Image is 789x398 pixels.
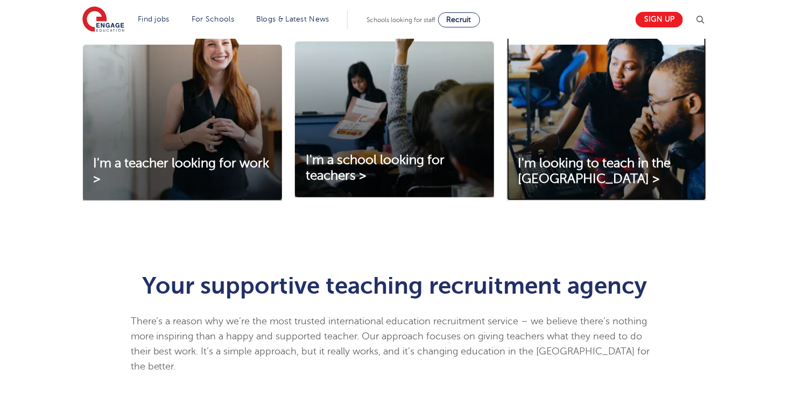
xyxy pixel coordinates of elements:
img: Engage Education [82,6,124,33]
span: Recruit [447,16,471,24]
img: I'm looking to teach in the UK [507,21,706,201]
a: I'm a school looking for teachers > [295,153,494,184]
a: Recruit [438,12,480,27]
img: I'm a school looking for teachers [295,21,494,197]
span: There’s a reason why we’re the most trusted international education recruitment service – we beli... [131,316,650,372]
img: I'm a teacher looking for work [83,21,282,201]
a: I'm a teacher looking for work > [83,156,282,187]
a: For Schools [192,15,234,23]
h1: Your supportive teaching recruitment agency [131,274,659,297]
span: I'm looking to teach in the [GEOGRAPHIC_DATA] > [518,156,671,186]
span: Schools looking for staff [367,16,436,24]
a: Find jobs [138,15,170,23]
a: I'm looking to teach in the [GEOGRAPHIC_DATA] > [507,156,706,187]
span: I'm a school looking for teachers > [306,153,445,183]
a: Sign up [636,12,683,27]
a: Blogs & Latest News [256,15,329,23]
span: I'm a teacher looking for work > [94,156,270,186]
